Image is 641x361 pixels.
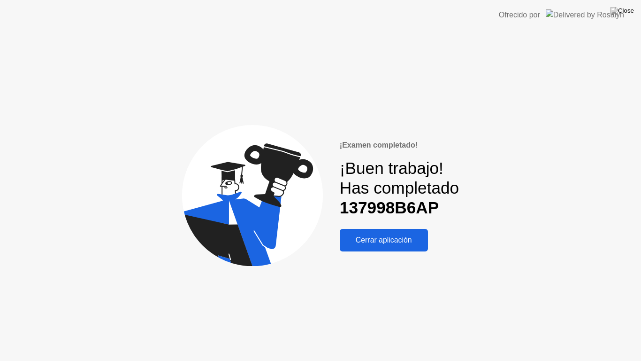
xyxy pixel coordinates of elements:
[340,229,428,251] button: Cerrar aplicación
[610,7,634,15] img: Close
[340,198,439,217] b: 137998B6AP
[343,236,425,244] div: Cerrar aplicación
[340,140,459,151] div: ¡Examen completado!
[340,158,459,218] div: ¡Buen trabajo! Has completado
[499,9,540,21] div: Ofrecido por
[546,9,624,20] img: Delivered by Rosalyn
